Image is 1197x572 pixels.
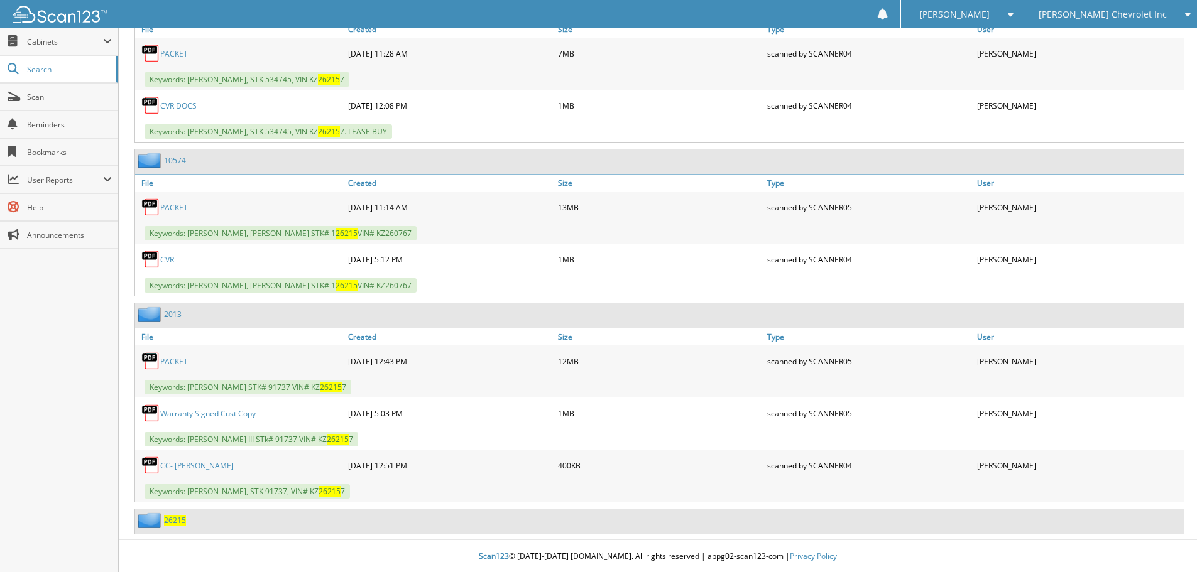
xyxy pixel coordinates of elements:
[345,21,555,38] a: Created
[27,202,112,213] span: Help
[141,44,160,63] img: PDF.png
[336,280,358,291] span: 26215
[764,247,974,272] div: scanned by SCANNER04
[764,453,974,478] div: scanned by SCANNER04
[1134,512,1197,572] iframe: Chat Widget
[974,41,1184,66] div: [PERSON_NAME]
[345,175,555,192] a: Created
[160,100,197,111] a: CVR DOCS
[145,484,350,499] span: Keywords: [PERSON_NAME], STK 91737, VIN# KZ 7
[141,404,160,423] img: PDF.png
[345,93,555,118] div: [DATE] 12:08 PM
[164,309,182,320] a: 2013
[555,41,765,66] div: 7MB
[164,155,186,166] a: 10574
[555,453,765,478] div: 400KB
[160,460,234,471] a: CC- [PERSON_NAME]
[27,64,110,75] span: Search
[555,348,765,374] div: 12MB
[974,401,1184,426] div: [PERSON_NAME]
[135,175,345,192] a: File
[160,48,188,59] a: PACKET
[27,230,112,240] span: Announcements
[319,486,341,497] span: 26215
[974,21,1184,38] a: User
[555,247,765,272] div: 1MB
[138,512,164,528] img: folder2.png
[145,226,417,240] span: Keywords: [PERSON_NAME], [PERSON_NAME] STK# 1 VIN# KZ260767
[764,93,974,118] div: scanned by SCANNER04
[141,352,160,370] img: PDF.png
[764,328,974,345] a: Type
[345,401,555,426] div: [DATE] 5:03 PM
[555,21,765,38] a: Size
[764,195,974,220] div: scanned by SCANNER05
[145,72,349,87] span: Keywords: [PERSON_NAME], STK 534745, VIN KZ 7
[479,551,509,561] span: Scan123
[145,380,351,394] span: Keywords: [PERSON_NAME] STK# 91737 VIN# KZ 7
[141,96,160,115] img: PDF.png
[764,348,974,374] div: scanned by SCANNER05
[345,41,555,66] div: [DATE] 11:28 AM
[27,147,112,158] span: Bookmarks
[555,328,765,345] a: Size
[555,195,765,220] div: 13MB
[790,551,837,561] a: Privacy Policy
[135,328,345,345] a: File
[974,195,1184,220] div: [PERSON_NAME]
[764,21,974,38] a: Type
[135,21,345,38] a: File
[160,202,188,213] a: PACKET
[320,382,342,392] span: 26215
[345,195,555,220] div: [DATE] 11:14 AM
[345,247,555,272] div: [DATE] 5:12 PM
[336,228,358,239] span: 26215
[27,119,112,130] span: Reminders
[160,408,256,419] a: Warranty Signed Cust Copy
[555,401,765,426] div: 1MB
[919,11,990,18] span: [PERSON_NAME]
[764,41,974,66] div: scanned by SCANNER04
[318,74,340,85] span: 26215
[974,175,1184,192] a: User
[160,356,188,367] a: PACKET
[160,254,174,265] a: CVR
[327,434,349,445] span: 26215
[974,93,1184,118] div: [PERSON_NAME]
[318,126,340,137] span: 26215
[164,515,186,526] a: 26215
[27,92,112,102] span: Scan
[141,456,160,475] img: PDF.png
[974,328,1184,345] a: User
[119,541,1197,572] div: © [DATE]-[DATE] [DOMAIN_NAME]. All rights reserved | appg02-scan123-com |
[145,432,358,446] span: Keywords: [PERSON_NAME] III STk# 91737 VIN# KZ 7
[27,36,103,47] span: Cabinets
[345,348,555,374] div: [DATE] 12:43 PM
[145,278,417,293] span: Keywords: [PERSON_NAME], [PERSON_NAME] STK# 1 VIN# KZ260767
[141,250,160,269] img: PDF.png
[138,306,164,322] img: folder2.png
[974,453,1184,478] div: [PERSON_NAME]
[764,175,974,192] a: Type
[555,93,765,118] div: 1MB
[974,348,1184,374] div: [PERSON_NAME]
[13,6,107,23] img: scan123-logo-white.svg
[974,247,1184,272] div: [PERSON_NAME]
[27,175,103,185] span: User Reports
[145,124,392,139] span: Keywords: [PERSON_NAME], STK 534745, VIN KZ 7. LEASE BUY
[764,401,974,426] div: scanned by SCANNER05
[1039,11,1167,18] span: [PERSON_NAME] Chevrolet Inc
[345,453,555,478] div: [DATE] 12:51 PM
[555,175,765,192] a: Size
[141,198,160,217] img: PDF.png
[138,153,164,168] img: folder2.png
[345,328,555,345] a: Created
